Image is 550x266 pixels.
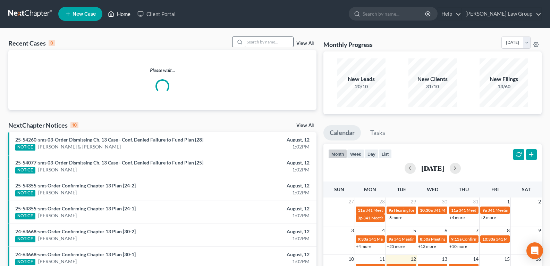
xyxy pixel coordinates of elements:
[49,40,55,46] div: 0
[472,255,479,263] span: 14
[506,226,510,235] span: 8
[15,236,35,242] div: NOTICE
[15,137,203,143] a: 25-54260-sms 03-Order Dismissing Ch. 13 Case - Conf. Denied Failure to Fund Plan [28]
[387,244,405,249] a: +25 more
[15,190,35,196] div: NOTICE
[365,208,428,213] span: 341 Meeting for [PERSON_NAME]
[387,215,402,220] a: +8 more
[420,208,433,213] span: 10:30a
[433,208,533,213] span: 341 Meeting for [PERSON_NAME] & [PERSON_NAME]
[216,166,310,173] div: 1:02PM
[323,40,373,49] h3: Monthly Progress
[369,236,431,242] span: 341 Meeting for [PERSON_NAME]
[328,149,347,159] button: month
[363,215,463,220] span: 341 Meeting for [PERSON_NAME] & [PERSON_NAME]
[480,75,528,83] div: New Filings
[418,244,436,249] a: +13 more
[462,8,541,20] a: [PERSON_NAME] Law Group
[73,11,96,17] span: New Case
[15,205,136,211] a: 25-54355-sms Order Confirming Chapter 13 Plan [24-1]
[216,235,310,242] div: 1:02PM
[389,208,393,213] span: 9a
[438,8,461,20] a: Help
[408,83,457,90] div: 31/10
[350,226,355,235] span: 3
[216,136,310,143] div: August, 12
[506,198,510,206] span: 1
[394,236,456,242] span: 341 Meeting for [PERSON_NAME]
[431,236,485,242] span: Meeting for [PERSON_NAME]
[449,215,465,220] a: +4 more
[480,83,528,90] div: 13/60
[356,244,371,249] a: +4 more
[441,198,448,206] span: 30
[538,198,542,206] span: 2
[488,208,550,213] span: 341 Meeting for [PERSON_NAME]
[444,226,448,235] span: 6
[8,67,316,74] p: Please wait...
[15,144,35,151] div: NOTICE
[379,198,386,206] span: 28
[216,251,310,258] div: August, 12
[8,39,55,47] div: Recent Cases
[15,213,35,219] div: NOTICE
[245,37,293,47] input: Search by name...
[15,228,136,234] a: 24-63668-sms Order Confirming Chapter 13 Plan [30-2]
[337,75,386,83] div: New Leads
[381,226,386,235] span: 4
[410,198,417,206] span: 29
[15,183,136,188] a: 25-54355-sms Order Confirming Chapter 13 Plan [24-2]
[104,8,134,20] a: Home
[70,122,78,128] div: 10
[364,149,379,159] button: day
[216,205,310,212] div: August, 12
[296,41,314,46] a: View All
[408,75,457,83] div: New Clients
[451,208,458,213] span: 11a
[38,166,77,173] a: [PERSON_NAME]
[481,215,496,220] a: +3 more
[334,186,344,192] span: Sun
[394,208,448,213] span: Hearing for [PERSON_NAME]
[379,149,392,159] button: list
[379,255,386,263] span: 11
[363,7,426,20] input: Search by name...
[410,255,417,263] span: 12
[358,236,368,242] span: 9:30a
[427,186,438,192] span: Wed
[216,189,310,196] div: 1:02PM
[216,258,310,265] div: 1:02PM
[449,244,467,249] a: +10 more
[491,186,499,192] span: Fri
[216,228,310,235] div: August, 12
[216,212,310,219] div: 1:02PM
[364,125,391,140] a: Tasks
[15,160,203,166] a: 25-54077-sms 03-Order Dismissing Ch. 13 Case - Conf. Denied Failure to Fund Plan [25]
[347,149,364,159] button: week
[482,208,487,213] span: 9a
[504,255,510,263] span: 15
[475,226,479,235] span: 7
[337,83,386,90] div: 20/10
[413,226,417,235] span: 5
[134,8,179,20] a: Client Portal
[38,143,121,150] a: [PERSON_NAME] & [PERSON_NAME]
[441,255,448,263] span: 13
[38,212,77,219] a: [PERSON_NAME]
[296,123,314,128] a: View All
[538,226,542,235] span: 9
[348,198,355,206] span: 27
[358,208,365,213] span: 11a
[358,215,363,220] span: 3p
[15,259,35,265] div: NOTICE
[472,198,479,206] span: 31
[8,121,78,129] div: NextChapter Notices
[459,186,469,192] span: Thu
[216,143,310,150] div: 1:02PM
[15,167,35,174] div: NOTICE
[397,186,406,192] span: Tue
[421,164,444,172] h2: [DATE]
[216,159,310,166] div: August, 12
[38,235,77,242] a: [PERSON_NAME]
[420,236,430,242] span: 8:50a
